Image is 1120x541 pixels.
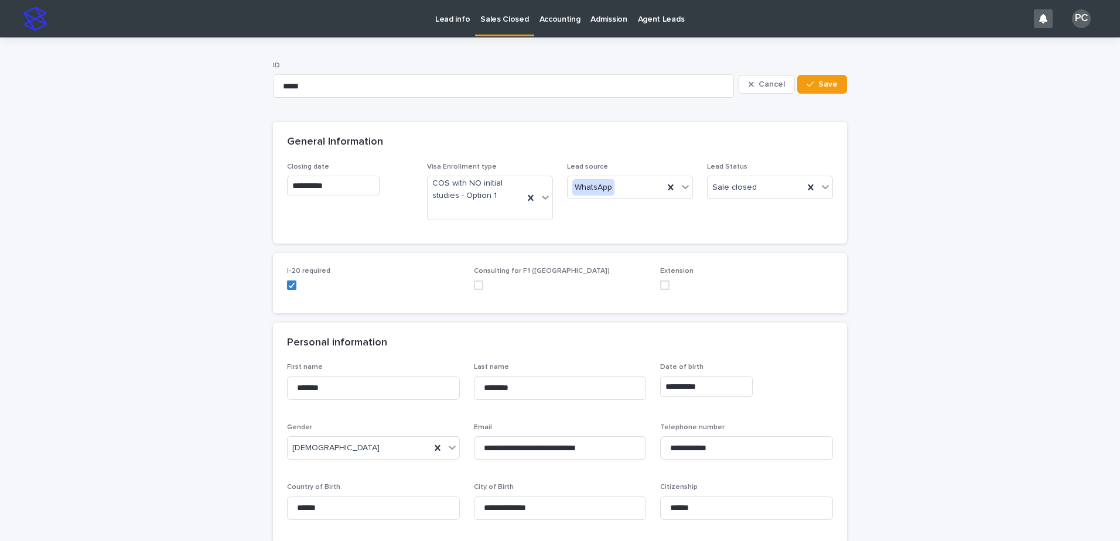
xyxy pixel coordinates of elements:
[474,364,509,371] span: Last name
[474,424,492,431] span: Email
[759,80,785,88] span: Cancel
[660,484,698,491] span: Citizenship
[660,268,694,275] span: Extension
[739,75,795,94] button: Cancel
[572,179,614,196] div: WhatsApp
[287,163,329,170] span: Closing date
[660,364,704,371] span: Date of birth
[287,424,312,431] span: Gender
[287,268,330,275] span: I-20 required
[567,163,608,170] span: Lead source
[474,484,514,491] span: City of Birth
[287,136,383,149] h2: General Information
[287,337,387,350] h2: Personal information
[287,484,340,491] span: Country of Birth
[797,75,847,94] button: Save
[287,364,323,371] span: First name
[707,163,747,170] span: Lead Status
[292,442,380,454] span: [DEMOGRAPHIC_DATA]
[474,268,610,275] span: Consulting for F1 ([GEOGRAPHIC_DATA])
[712,182,757,194] span: Sale closed
[432,177,519,202] span: COS with NO initial studies - Option 1
[1072,9,1091,28] div: PC
[273,62,280,69] span: ID
[23,7,47,30] img: stacker-logo-s-only.png
[818,80,838,88] span: Save
[427,163,497,170] span: Visa Enrollment type
[660,424,725,431] span: Telephone number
